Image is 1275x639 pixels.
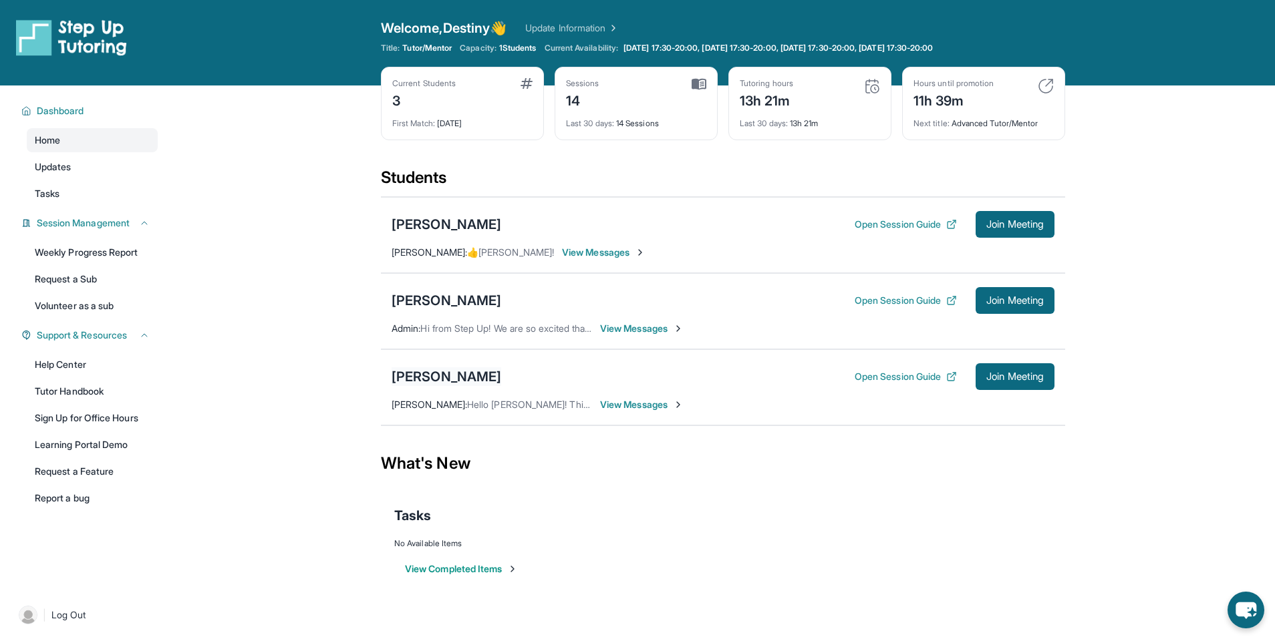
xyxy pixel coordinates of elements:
[13,600,158,630] a: |Log Out
[986,220,1044,228] span: Join Meeting
[913,118,950,128] span: Next title :
[740,89,793,110] div: 13h 21m
[460,43,497,53] span: Capacity:
[600,322,684,335] span: View Messages
[913,89,994,110] div: 11h 39m
[394,506,431,525] span: Tasks
[1038,78,1054,94] img: card
[381,19,507,37] span: Welcome, Destiny 👋
[31,216,150,230] button: Session Management
[27,433,158,457] a: Learning Portal Demo
[35,187,59,200] span: Tasks
[43,607,46,623] span: |
[392,78,456,89] div: Current Students
[27,379,158,403] a: Tutor Handbook
[37,329,127,342] span: Support & Resources
[566,110,706,129] div: 14 Sessions
[31,329,150,342] button: Support & Resources
[402,43,452,53] span: Tutor/Mentor
[976,211,1054,238] button: Join Meeting
[27,294,158,318] a: Volunteer as a sub
[855,218,957,231] button: Open Session Guide
[855,370,957,383] button: Open Session Guide
[16,19,127,56] img: logo
[35,160,72,174] span: Updates
[566,78,599,89] div: Sessions
[986,373,1044,381] span: Join Meeting
[381,167,1065,196] div: Students
[913,78,994,89] div: Hours until promotion
[562,246,646,259] span: View Messages
[600,398,684,411] span: View Messages
[673,323,684,334] img: Chevron-Right
[392,246,467,258] span: [PERSON_NAME] :
[976,287,1054,314] button: Join Meeting
[673,399,684,410] img: Chevron-Right
[855,294,957,307] button: Open Session Guide
[913,110,1054,129] div: Advanced Tutor/Mentor
[740,110,880,129] div: 13h 21m
[499,43,537,53] span: 1 Students
[1228,592,1264,628] button: chat-button
[27,459,158,483] a: Request a Feature
[27,267,158,291] a: Request a Sub
[27,155,158,179] a: Updates
[521,78,533,89] img: card
[467,399,881,410] span: Hello [PERSON_NAME]! This is a quick reminder about [PERSON_NAME]'s session [DATE] at 5:30!
[635,247,646,258] img: Chevron-Right
[467,246,554,258] span: 👍[PERSON_NAME]!
[740,118,788,128] span: Last 30 days :
[392,399,467,410] span: [PERSON_NAME] :
[381,434,1065,493] div: What's New
[864,78,880,94] img: card
[394,538,1052,549] div: No Available Items
[381,43,400,53] span: Title:
[27,128,158,152] a: Home
[31,104,150,118] button: Dashboard
[27,182,158,206] a: Tasks
[392,118,435,128] span: First Match :
[692,78,706,90] img: card
[566,89,599,110] div: 14
[621,43,936,53] a: [DATE] 17:30-20:00, [DATE] 17:30-20:00, [DATE] 17:30-20:00, [DATE] 17:30-20:00
[545,43,618,53] span: Current Availability:
[976,363,1054,390] button: Join Meeting
[740,78,793,89] div: Tutoring hours
[525,21,619,35] a: Update Information
[392,110,533,129] div: [DATE]
[37,216,130,230] span: Session Management
[51,608,86,622] span: Log Out
[623,43,933,53] span: [DATE] 17:30-20:00, [DATE] 17:30-20:00, [DATE] 17:30-20:00, [DATE] 17:30-20:00
[35,134,60,147] span: Home
[27,486,158,510] a: Report a bug
[19,606,37,624] img: user-img
[392,291,501,310] div: [PERSON_NAME]
[27,240,158,264] a: Weekly Progress Report
[605,21,619,35] img: Chevron Right
[27,406,158,430] a: Sign Up for Office Hours
[566,118,614,128] span: Last 30 days :
[392,367,501,386] div: [PERSON_NAME]
[392,323,420,334] span: Admin :
[405,562,518,576] button: View Completed Items
[392,215,501,234] div: [PERSON_NAME]
[392,89,456,110] div: 3
[27,353,158,377] a: Help Center
[986,296,1044,304] span: Join Meeting
[37,104,84,118] span: Dashboard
